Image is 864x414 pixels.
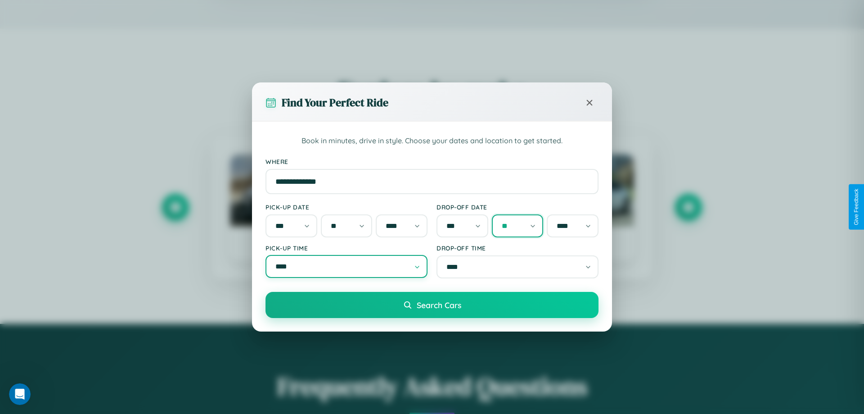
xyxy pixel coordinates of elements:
[265,203,427,211] label: Pick-up Date
[436,244,598,252] label: Drop-off Time
[265,158,598,165] label: Where
[265,135,598,147] p: Book in minutes, drive in style. Choose your dates and location to get started.
[265,244,427,252] label: Pick-up Time
[265,292,598,318] button: Search Cars
[417,300,461,310] span: Search Cars
[436,203,598,211] label: Drop-off Date
[282,95,388,110] h3: Find Your Perfect Ride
